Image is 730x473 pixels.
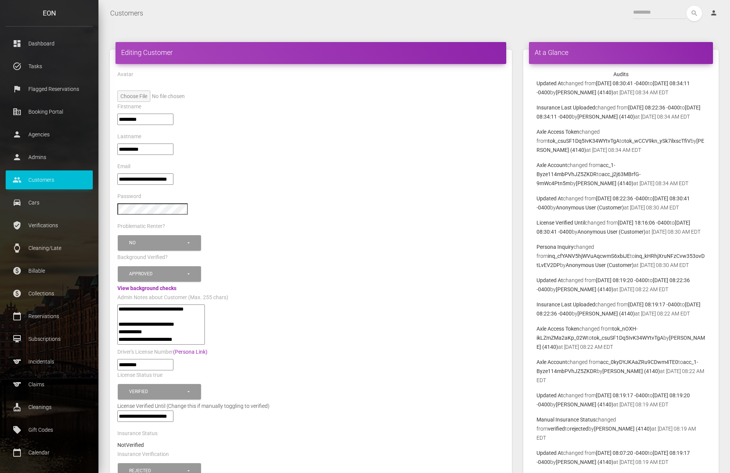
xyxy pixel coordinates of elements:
a: local_offer Gift Codes [6,420,93,439]
p: Incidentals [11,356,87,367]
label: License Status true [117,372,162,379]
button: Verified [118,384,201,400]
label: Insurance Verification [117,451,169,458]
b: rejected [570,426,588,432]
a: people Customers [6,170,93,189]
b: Updated At [537,80,563,86]
a: card_membership Subscriptions [6,329,93,348]
b: [DATE] 18:16:06 -0400 [618,220,670,226]
b: acc_0kyDYJKAaZRu9CDwm4TE0 [600,359,678,365]
b: Updated At [537,277,563,283]
a: person Admins [6,148,93,167]
a: flag Flagged Reservations [6,80,93,98]
label: Problematic Renter? [117,223,165,230]
div: Approved [129,271,186,277]
label: Admin Notes about Customer (Max. 255 chars) [117,294,228,301]
b: Axle Access Token [537,326,579,332]
i: person [710,9,718,17]
p: Tasks [11,61,87,72]
p: Calendar [11,447,87,458]
label: Password [117,193,141,200]
p: Gift Codes [11,424,87,436]
b: [PERSON_NAME] (4140) [576,180,633,186]
p: Cars [11,197,87,208]
p: Customers [11,174,87,186]
b: [PERSON_NAME] (4140) [556,401,613,407]
b: Axle Access Token [537,129,579,135]
b: Updated At [537,195,563,201]
p: Admins [11,151,87,163]
p: Collections [11,288,87,299]
p: Flagged Reservations [11,83,87,95]
b: Updated At [537,392,563,398]
b: verified [548,426,565,432]
a: sports Incidentals [6,352,93,371]
p: Agencies [11,129,87,140]
b: License Verified Until [537,220,585,226]
a: calendar_today Reservations [6,307,93,326]
a: watch Cleaning/Late [6,239,93,258]
b: [DATE] 08:19:20 -0400 [596,277,648,283]
p: changed from to by at [DATE] 08:22 AM EDT [537,324,705,351]
a: corporate_fare Booking Portal [6,102,93,121]
b: Anonymous User (Customer) [577,229,646,235]
div: Verified [129,389,186,395]
b: Insurance Last Uploaded [537,105,595,111]
button: No [118,235,201,251]
a: cleaning_services Cleanings [6,398,93,417]
b: [DATE] 08:07:20 -0400 [596,450,648,456]
b: [PERSON_NAME] (4140) [556,459,613,465]
b: Axle Account [537,359,567,365]
div: No [129,240,186,246]
b: Anonymous User (Customer) [566,262,634,268]
label: Email [117,163,130,170]
button: Approved [118,266,201,282]
a: Customers [110,4,143,23]
p: Billable [11,265,87,276]
b: [DATE] 08:30:41 -0400 [596,80,648,86]
a: (Persona Link) [173,349,207,355]
b: Anonymous User (Customer) [556,204,624,211]
a: dashboard Dashboard [6,34,93,53]
b: tok_wCCV9kn_ySk7ilxscTfiV [624,138,691,144]
b: [PERSON_NAME] (4140) [594,426,652,432]
label: Avatar [117,71,133,78]
p: changed from to by at [DATE] 08:34 AM EDT [537,103,705,121]
b: [PERSON_NAME] (4140) [556,286,613,292]
p: changed from to by at [DATE] 08:34 AM EDT [537,161,705,188]
p: Claims [11,379,87,390]
b: [DATE] 08:19:17 -0400 [628,301,680,308]
b: [DATE] 08:19:17 -0400 [596,392,648,398]
b: Updated At [537,450,563,456]
p: changed from to by at [DATE] 08:22 AM EDT [537,300,705,318]
p: changed from to by at [DATE] 08:22 AM EDT [537,276,705,294]
p: Cleaning/Late [11,242,87,254]
a: verified_user Verifications [6,216,93,235]
p: changed from to by at [DATE] 08:34 AM EDT [537,127,705,155]
p: changed from to by at [DATE] 08:19 AM EDT [537,391,705,409]
b: [PERSON_NAME] (4140) [577,311,635,317]
b: [PERSON_NAME] (4140) [556,89,613,95]
p: Booking Portal [11,106,87,117]
a: person [704,6,724,21]
button: search [686,6,702,21]
p: changed from to by at [DATE] 08:22 AM EDT [537,357,705,385]
p: Verifications [11,220,87,231]
label: Firstname [117,103,141,111]
a: View background checks [117,285,176,291]
p: changed from to by at [DATE] 08:30 AM EDT [537,242,705,270]
a: paid Collections [6,284,93,303]
p: changed from to by at [DATE] 08:30 AM EDT [537,218,705,236]
p: Reservations [11,311,87,322]
b: Persona Inquiry [537,244,574,250]
b: [PERSON_NAME] (4140) [577,114,635,120]
strong: Audits [613,71,629,77]
p: changed from to by at [DATE] 08:30 AM EDT [537,194,705,212]
a: drive_eta Cars [6,193,93,212]
a: calendar_today Calendar [6,443,93,462]
b: [DATE] 08:22:36 -0400 [628,105,680,111]
a: sports Claims [6,375,93,394]
label: Background Verified? [117,254,168,261]
b: [PERSON_NAME] (4140) [602,368,660,374]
